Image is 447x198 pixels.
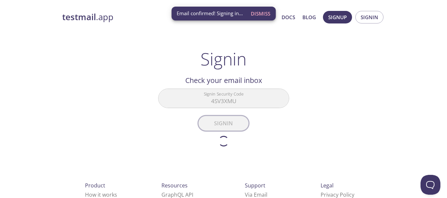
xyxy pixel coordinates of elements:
a: testmail.app [62,12,218,23]
a: Docs [282,13,295,21]
a: Blog [302,13,316,21]
strong: testmail [62,11,96,23]
span: Signin [361,13,378,21]
span: Product [85,182,105,189]
span: Email confirmed! Signing in... [177,10,243,17]
button: Signin [355,11,383,23]
span: Dismiss [251,9,270,18]
span: Support [245,182,265,189]
span: Legal [321,182,334,189]
h1: Signin [201,49,246,69]
button: Signup [323,11,352,23]
span: Resources [161,182,188,189]
button: Dismiss [248,7,273,20]
h2: Check your email inbox [158,75,289,86]
iframe: Help Scout Beacon - Open [421,175,440,195]
span: Signup [328,13,347,21]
